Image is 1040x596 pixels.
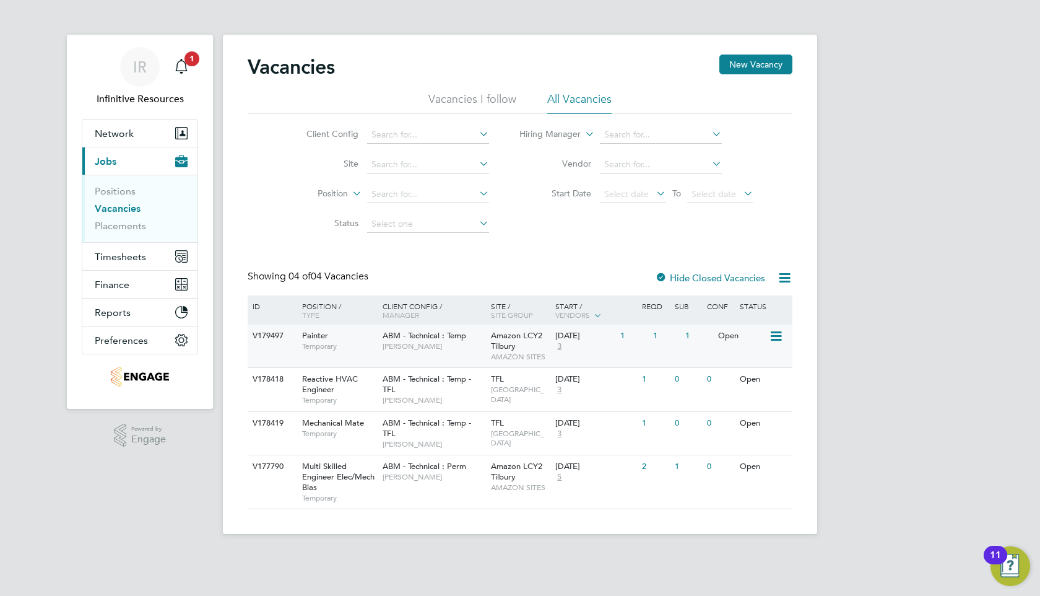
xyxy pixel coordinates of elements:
[672,368,704,391] div: 0
[302,418,364,428] span: Mechanical Mate
[249,296,293,317] div: ID
[672,296,704,317] div: Sub
[383,461,466,471] span: ABM - Technical : Perm
[639,368,671,391] div: 1
[555,331,614,341] div: [DATE]
[737,296,791,317] div: Status
[491,352,550,362] span: AMAZON SITES
[704,368,736,391] div: 0
[248,270,371,283] div: Showing
[95,203,141,214] a: Vacancies
[82,47,198,107] a: IRInfinitive Resources
[287,217,358,229] label: Status
[737,455,791,478] div: Open
[95,185,136,197] a: Positions
[491,330,542,351] span: Amazon LCY2 Tilbury
[82,120,197,147] button: Network
[249,412,293,435] div: V178419
[555,385,563,395] span: 3
[302,374,358,395] span: Reactive HVAC Engineer
[302,461,375,493] span: Multi Skilled Engineer Elec/Mech Bias
[383,472,485,482] span: [PERSON_NAME]
[555,472,563,483] span: 5
[491,418,504,428] span: TFL
[715,325,769,348] div: Open
[367,156,489,173] input: Search for...
[379,296,488,325] div: Client Config /
[509,128,581,141] label: Hiring Manager
[737,368,791,391] div: Open
[491,385,550,404] span: [GEOGRAPHIC_DATA]
[600,156,722,173] input: Search for...
[302,310,319,320] span: Type
[367,186,489,203] input: Search for...
[249,325,293,348] div: V179497
[277,188,348,200] label: Position
[704,455,736,478] div: 0
[367,126,489,144] input: Search for...
[82,92,198,107] span: Infinitive Resources
[604,188,649,199] span: Select date
[552,296,639,326] div: Start /
[302,395,376,405] span: Temporary
[302,429,376,439] span: Temporary
[287,158,358,169] label: Site
[95,307,131,318] span: Reports
[248,55,335,79] h2: Vacancies
[95,128,134,139] span: Network
[95,251,146,263] span: Timesheets
[691,188,736,199] span: Select date
[639,455,671,478] div: 2
[491,310,533,320] span: Site Group
[737,412,791,435] div: Open
[428,92,516,114] li: Vacancies I follow
[555,374,636,385] div: [DATE]
[520,158,591,169] label: Vendor
[383,418,471,439] span: ABM - Technical : Temp - TFL
[990,555,1001,571] div: 11
[288,270,311,283] span: 04 of
[555,418,636,429] div: [DATE]
[383,395,485,405] span: [PERSON_NAME]
[555,341,563,352] span: 3
[293,296,379,325] div: Position /
[67,35,213,409] nav: Main navigation
[491,483,550,493] span: AMAZON SITES
[990,546,1030,586] button: Open Resource Center, 11 new notifications
[302,330,328,341] span: Painter
[114,424,167,447] a: Powered byEngage
[131,434,166,445] span: Engage
[488,296,553,325] div: Site /
[719,55,792,74] button: New Vacancy
[302,493,376,503] span: Temporary
[82,367,198,387] a: Go to home page
[302,341,376,351] span: Temporary
[288,270,368,283] span: 04 Vacancies
[520,188,591,199] label: Start Date
[617,325,649,348] div: 1
[184,51,199,66] span: 1
[82,147,197,175] button: Jobs
[249,455,293,478] div: V177790
[547,92,612,114] li: All Vacancies
[639,296,671,317] div: Reqd
[682,325,714,348] div: 1
[82,243,197,270] button: Timesheets
[95,335,148,346] span: Preferences
[82,175,197,242] div: Jobs
[555,310,590,320] span: Vendors
[82,271,197,298] button: Finance
[82,299,197,326] button: Reports
[249,368,293,391] div: V178418
[672,455,704,478] div: 1
[383,439,485,449] span: [PERSON_NAME]
[491,461,542,482] span: Amazon LCY2 Tilbury
[95,279,129,291] span: Finance
[669,185,685,201] span: To
[133,59,147,75] span: IR
[287,128,358,139] label: Client Config
[82,326,197,354] button: Preferences
[383,330,466,341] span: ABM - Technical : Temp
[704,412,736,435] div: 0
[650,325,682,348] div: 1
